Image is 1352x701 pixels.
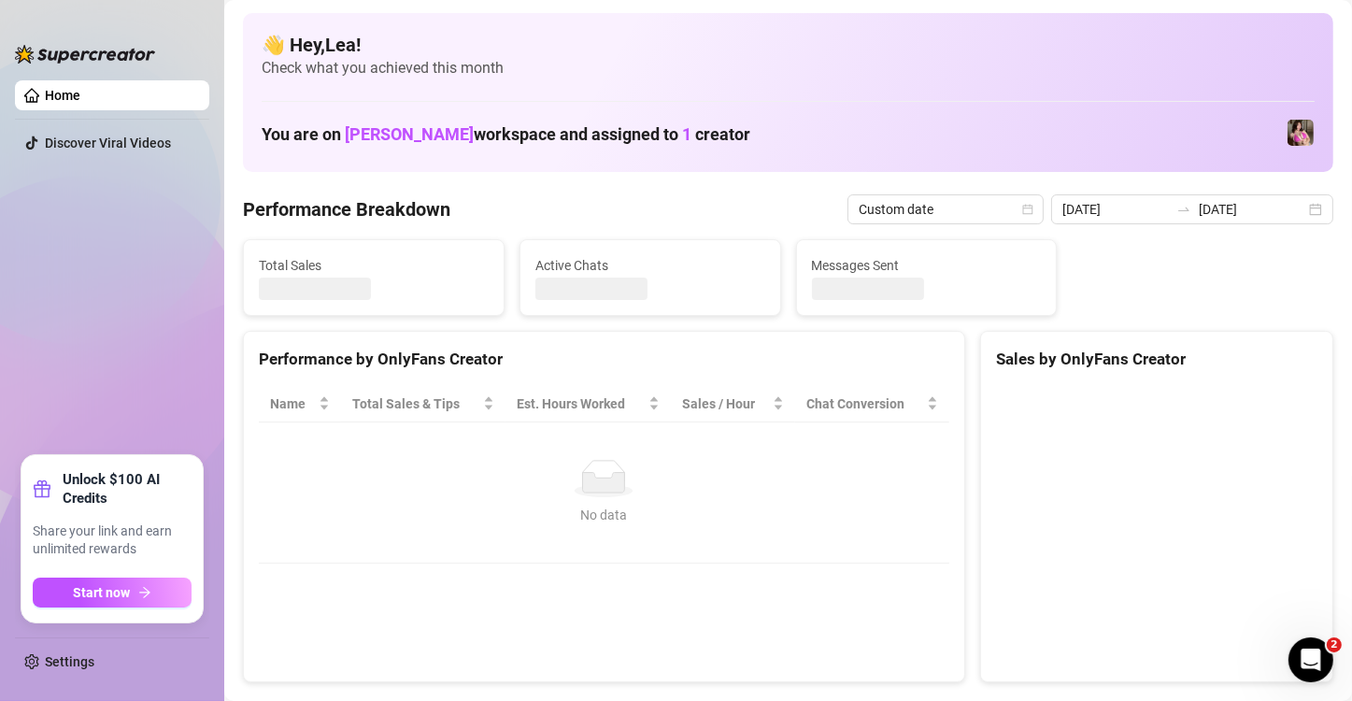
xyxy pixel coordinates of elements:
[278,505,931,525] div: No data
[262,124,750,145] h1: You are on workspace and assigned to creator
[262,32,1315,58] h4: 👋 Hey, Lea !
[33,522,192,559] span: Share your link and earn unlimited rewards
[45,136,171,150] a: Discover Viral Videos
[1199,199,1305,220] input: End date
[1022,204,1033,215] span: calendar
[15,45,155,64] img: logo-BBDzfeDw.svg
[671,386,796,422] th: Sales / Hour
[63,470,192,508] strong: Unlock $100 AI Credits
[1176,202,1191,217] span: swap-right
[1327,637,1342,652] span: 2
[74,585,131,600] span: Start now
[1176,202,1191,217] span: to
[45,654,94,669] a: Settings
[682,124,691,144] span: 1
[259,347,949,372] div: Performance by OnlyFans Creator
[138,586,151,599] span: arrow-right
[1288,120,1314,146] img: Nanner
[259,386,341,422] th: Name
[535,255,765,276] span: Active Chats
[806,393,922,414] span: Chat Conversion
[812,255,1042,276] span: Messages Sent
[33,578,192,608] button: Start nowarrow-right
[262,58,1315,79] span: Check what you achieved this month
[345,124,474,144] span: [PERSON_NAME]
[33,479,51,498] span: gift
[1062,199,1169,220] input: Start date
[1288,637,1333,682] iframe: Intercom live chat
[795,386,948,422] th: Chat Conversion
[45,88,80,103] a: Home
[859,195,1032,223] span: Custom date
[270,393,315,414] span: Name
[243,196,450,222] h4: Performance Breakdown
[682,393,770,414] span: Sales / Hour
[517,393,645,414] div: Est. Hours Worked
[259,255,489,276] span: Total Sales
[352,393,479,414] span: Total Sales & Tips
[341,386,505,422] th: Total Sales & Tips
[996,347,1317,372] div: Sales by OnlyFans Creator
